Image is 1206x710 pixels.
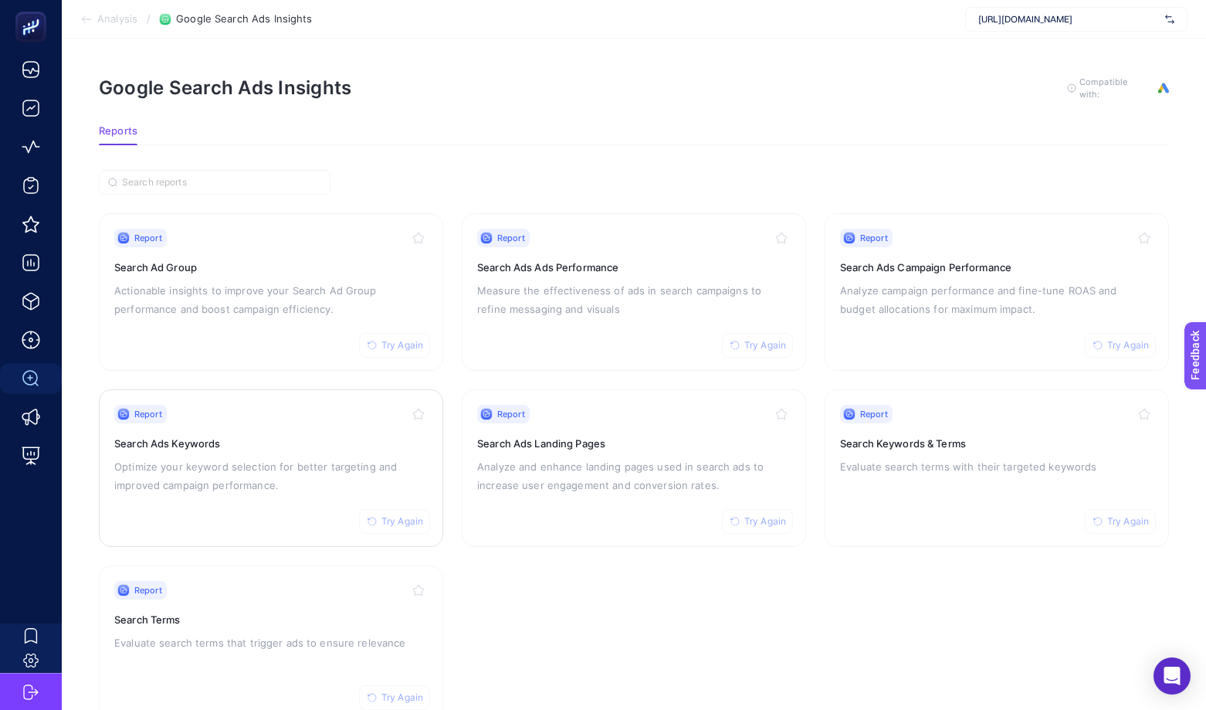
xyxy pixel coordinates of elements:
[134,584,162,596] span: Report
[114,260,428,275] h3: Search Ad Group
[147,12,151,25] span: /
[978,13,1159,25] span: [URL][DOMAIN_NAME]
[840,281,1153,318] p: Analyze campaign performance and fine-tune ROAS and budget allocations for maximum impact.
[840,457,1153,476] p: Evaluate search terms with their targeted keywords
[462,389,806,547] a: ReportTry AgainSearch Ads Landing PagesAnalyze and enhance landing pages used in search ads to in...
[9,5,59,17] span: Feedback
[114,634,428,652] p: Evaluate search terms that trigger ads to ensure relevance
[134,408,162,420] span: Report
[825,213,1169,371] a: ReportTry AgainSearch Ads Campaign PerformanceAnalyze campaign performance and fine-tune ROAS and...
[497,408,525,420] span: Report
[825,389,1169,547] a: ReportTry AgainSearch Keywords & TermsEvaluate search terms with their targeted keywords
[114,436,428,451] h3: Search Ads Keywords
[477,260,791,275] h3: Search Ads Ads Performance
[1107,515,1149,528] span: Try Again
[99,76,351,99] h1: Google Search Ads Insights
[477,457,791,494] p: Analyze and enhance landing pages used in search ads to increase user engagement and conversion r...
[840,260,1153,275] h3: Search Ads Campaign Performance
[134,232,162,244] span: Report
[114,612,428,627] h3: Search Terms
[1085,333,1156,358] button: Try Again
[1153,657,1191,695] div: Open Intercom Messenger
[359,333,430,358] button: Try Again
[381,515,423,528] span: Try Again
[1165,12,1174,27] img: svg%3e
[860,232,888,244] span: Report
[744,515,786,528] span: Try Again
[114,281,428,318] p: Actionable insights to improve your Search Ad Group performance and boost campaign efficiency.
[359,509,430,534] button: Try Again
[462,213,806,371] a: ReportTry AgainSearch Ads Ads PerformanceMeasure the effectiveness of ads in search campaigns to ...
[477,436,791,451] h3: Search Ads Landing Pages
[176,13,312,25] span: Google Search Ads Insights
[381,339,423,352] span: Try Again
[497,232,525,244] span: Report
[97,13,137,25] span: Analysis
[1079,76,1149,100] span: Compatible with:
[477,281,791,318] p: Measure the effectiveness of ads in search campaigns to refine messaging and visuals
[1107,339,1149,352] span: Try Again
[744,339,786,352] span: Try Again
[359,685,430,710] button: Try Again
[99,213,443,371] a: ReportTry AgainSearch Ad GroupActionable insights to improve your Search Ad Group performance and...
[122,177,321,189] input: Search
[114,457,428,494] p: Optimize your keyword selection for better targeting and improved campaign performance.
[381,691,423,704] span: Try Again
[1085,509,1156,534] button: Try Again
[840,436,1153,451] h3: Search Keywords & Terms
[722,333,793,358] button: Try Again
[722,509,793,534] button: Try Again
[99,389,443,547] a: ReportTry AgainSearch Ads KeywordsOptimize your keyword selection for better targeting and improv...
[99,125,137,145] button: Reports
[99,125,137,138] span: Reports
[860,408,888,420] span: Report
